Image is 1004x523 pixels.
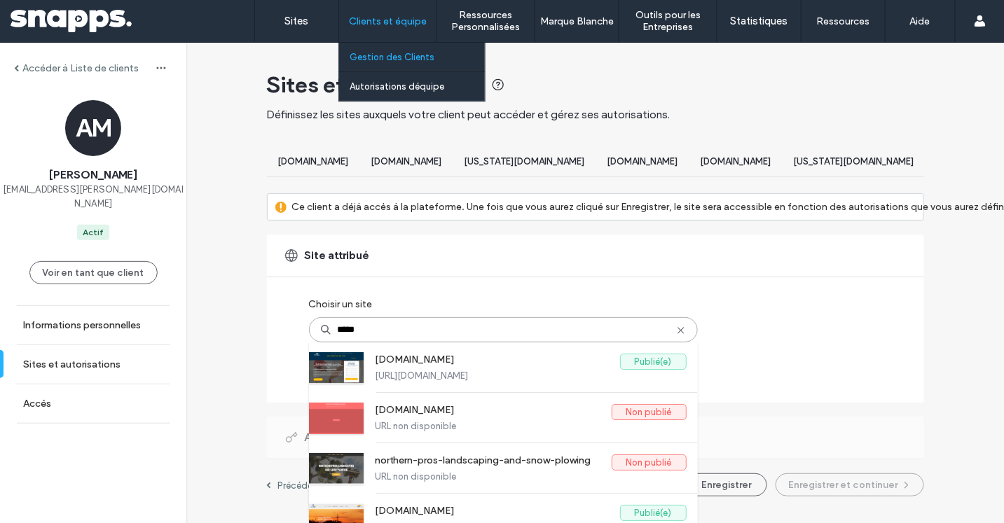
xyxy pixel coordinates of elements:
[267,108,671,121] span: Définissez les sites auxquels votre client peut accéder et gérez ses autorisations.
[376,354,620,370] label: [DOMAIN_NAME]
[607,156,678,167] span: [DOMAIN_NAME]
[278,480,322,491] label: Précédent
[305,430,376,445] span: Autorisations
[32,10,61,22] span: Help
[910,15,930,27] label: Aide
[83,226,104,239] div: Actif
[620,354,687,370] label: Publié(e)
[285,15,309,27] label: Sites
[619,9,717,33] label: Outils pour les Entreprises
[49,167,137,183] span: [PERSON_NAME]
[376,454,612,471] label: northern-pros-landscaping-and-snow-plowing
[612,404,687,420] label: Non publié
[376,421,687,431] label: URL non disponible
[437,9,535,33] label: Ressources Personnalisées
[350,43,485,71] a: Gestion des Clients
[349,15,427,27] label: Clients et équipe
[29,261,158,284] button: Voir en tant que client
[612,454,687,470] label: Non publié
[309,342,619,368] label: Vous n'avez pas encore de site pour ce client ?
[794,156,914,167] span: [US_STATE][DOMAIN_NAME]
[350,52,434,62] label: Gestion des Clients
[22,62,139,74] label: Accéder à Liste de clients
[376,404,612,421] label: [DOMAIN_NAME]
[701,156,771,167] span: [DOMAIN_NAME]
[687,473,767,496] button: Enregistrer
[371,156,442,167] span: [DOMAIN_NAME]
[620,505,687,521] label: Publié(e)
[309,291,373,317] label: Choisir un site
[23,358,121,370] label: Sites et autorisations
[278,156,349,167] span: [DOMAIN_NAME]
[267,71,486,99] span: Sites et autorisations
[267,480,322,491] a: Précédent
[376,471,687,482] label: URL non disponible
[23,398,51,410] label: Accès
[376,370,687,381] label: [URL][DOMAIN_NAME]
[817,15,870,27] label: Ressources
[65,100,121,156] div: AM
[350,72,485,101] a: Autorisations déquipe
[376,505,620,522] label: [DOMAIN_NAME]
[540,15,614,27] label: Marque Blanche
[465,156,585,167] span: [US_STATE][DOMAIN_NAME]
[731,15,788,27] label: Statistiques
[23,319,141,331] label: Informations personnelles
[305,248,370,263] span: Site attribué
[350,81,444,92] label: Autorisations déquipe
